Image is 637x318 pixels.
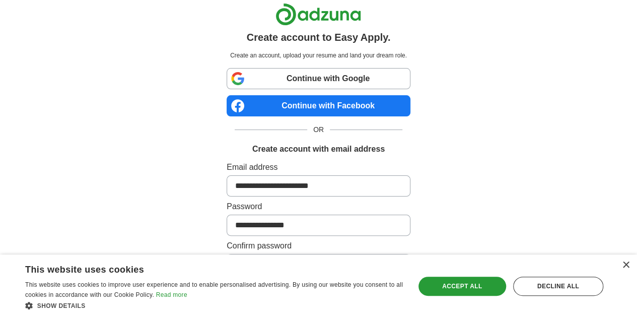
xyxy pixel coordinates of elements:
[227,95,410,116] a: Continue with Facebook
[227,240,410,252] label: Confirm password
[247,30,391,45] h1: Create account to Easy Apply.
[156,291,187,298] a: Read more, opens a new window
[25,300,403,310] div: Show details
[37,302,86,309] span: Show details
[275,3,361,26] img: Adzuna logo
[307,124,330,135] span: OR
[227,161,410,173] label: Email address
[622,262,629,269] div: Close
[252,143,385,155] h1: Create account with email address
[227,201,410,213] label: Password
[229,51,408,60] p: Create an account, upload your resume and land your dream role.
[513,277,603,296] div: Decline all
[227,68,410,89] a: Continue with Google
[25,281,403,298] span: This website uses cookies to improve user experience and to enable personalised advertising. By u...
[418,277,506,296] div: Accept all
[25,261,378,276] div: This website uses cookies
